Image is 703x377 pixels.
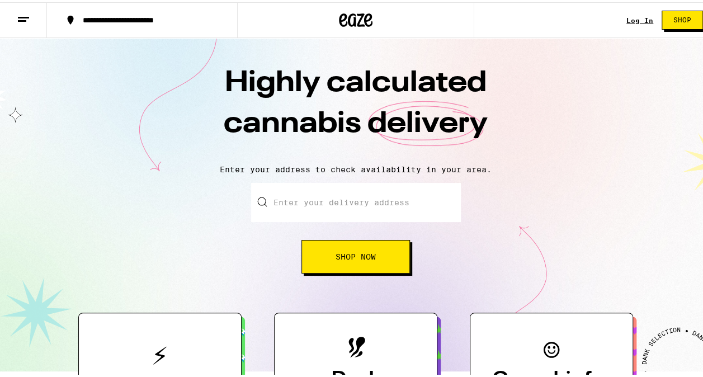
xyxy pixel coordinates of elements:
[251,181,461,220] input: Enter your delivery address
[11,163,700,172] p: Enter your address to check availability in your area.
[662,8,703,27] button: Shop
[336,251,376,258] span: Shop Now
[160,61,551,154] h1: Highly calculated cannabis delivery
[673,15,691,21] span: Shop
[301,238,410,271] button: Shop Now
[626,15,653,22] a: Log In
[7,8,81,17] span: Hi. Need any help?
